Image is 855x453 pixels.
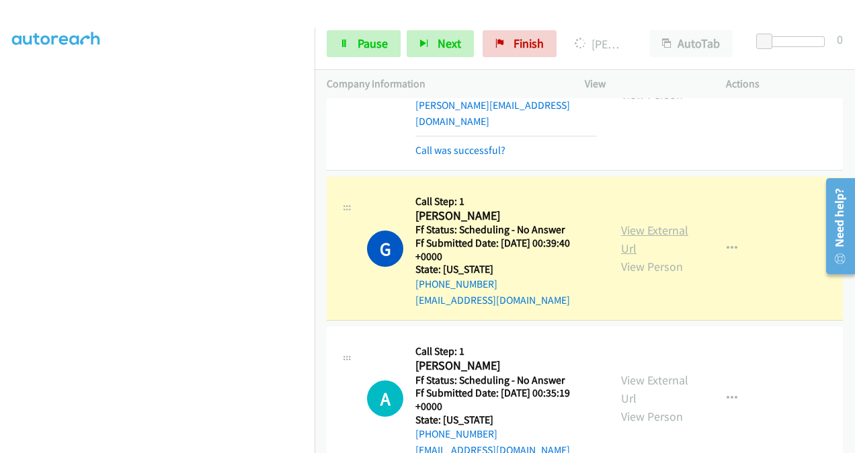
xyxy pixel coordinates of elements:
[415,386,597,413] h5: Ff Submitted Date: [DATE] 00:35:19 +0000
[415,374,597,387] h5: Ff Status: Scheduling - No Answer
[407,30,474,57] button: Next
[415,278,497,290] a: [PHONE_NUMBER]
[585,76,702,92] p: View
[415,413,597,427] h5: State: [US_STATE]
[415,144,505,157] a: Call was successful?
[575,35,625,53] p: [PERSON_NAME]
[367,231,403,267] h1: G
[415,237,597,263] h5: Ff Submitted Date: [DATE] 00:39:40 +0000
[621,222,688,256] a: View External Url
[415,99,570,128] a: [PERSON_NAME][EMAIL_ADDRESS][DOMAIN_NAME]
[415,358,597,374] h2: [PERSON_NAME]
[358,36,388,51] span: Pause
[837,30,843,48] div: 0
[817,173,855,280] iframe: Resource Center
[415,263,597,276] h5: State: [US_STATE]
[621,259,683,274] a: View Person
[415,294,570,306] a: [EMAIL_ADDRESS][DOMAIN_NAME]
[649,30,733,57] button: AutoTab
[514,36,544,51] span: Finish
[621,87,683,102] a: View Person
[367,380,403,417] h1: A
[726,76,843,92] p: Actions
[438,36,461,51] span: Next
[621,409,683,424] a: View Person
[415,208,597,224] h2: [PERSON_NAME]
[483,30,557,57] a: Finish
[415,195,597,208] h5: Call Step: 1
[415,345,597,358] h5: Call Step: 1
[415,427,497,440] a: [PHONE_NUMBER]
[327,76,561,92] p: Company Information
[327,30,401,57] a: Pause
[621,372,688,406] a: View External Url
[415,223,597,237] h5: Ff Status: Scheduling - No Answer
[367,380,403,417] div: The call is yet to be attempted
